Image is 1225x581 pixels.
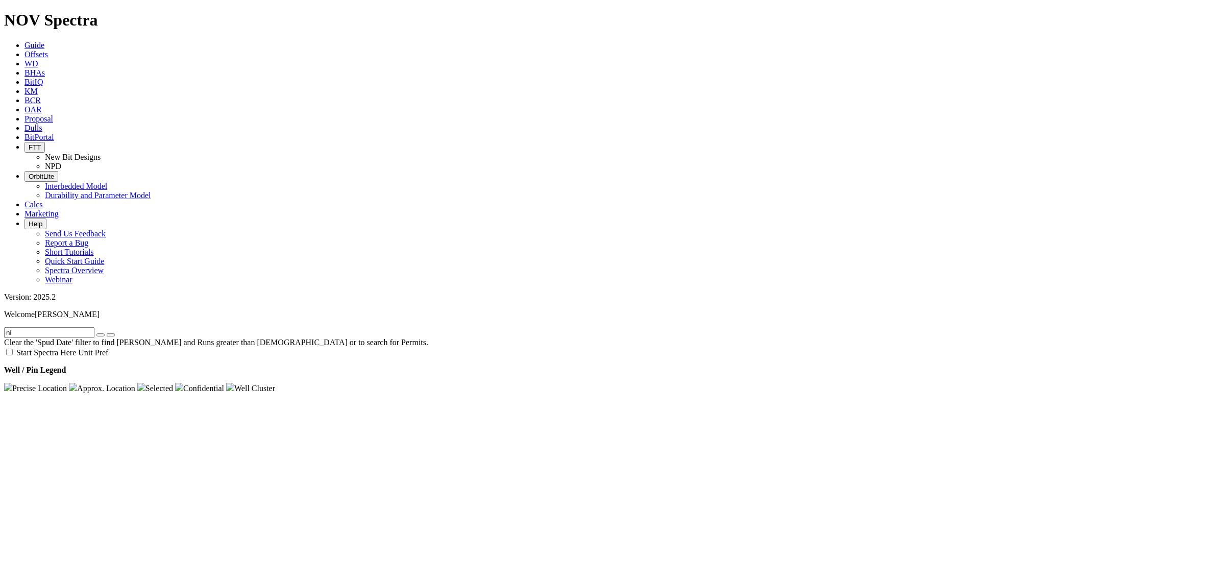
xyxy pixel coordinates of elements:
[69,384,135,393] span: Approx. Location
[226,384,275,393] span: Well Cluster
[175,383,183,391] img: warning-marker.bf4c7e58.png
[45,238,88,247] a: Report a Bug
[78,348,108,357] span: Unit Pref
[4,327,94,338] input: Search
[4,383,12,391] img: default-marker.3f6f3db2.png
[24,219,46,229] button: Help
[45,153,101,161] a: New Bit Designs
[29,143,41,151] span: FTT
[24,87,38,95] a: KM
[4,366,66,374] strong: Well / Pin Legend
[24,124,42,132] a: Dulls
[137,383,145,391] img: red-marker.4095a40b.png
[29,220,42,228] span: Help
[24,41,44,50] a: Guide
[24,96,41,105] a: BCR
[4,11,1221,30] h1: NOV Spectra
[4,310,1221,319] p: Welcome
[24,133,54,141] a: BitPortal
[4,384,67,393] span: Precise Location
[45,191,151,200] a: Durability and Parameter Model
[45,257,104,265] a: Quick Start Guide
[4,338,428,347] span: Clear the 'Spud Date' filter to find [PERSON_NAME] and Runs greater than [DEMOGRAPHIC_DATA] or to...
[24,209,59,218] a: Marketing
[45,229,106,238] a: Send Us Feedback
[137,384,173,393] span: Selected
[24,105,42,114] a: OAR
[69,383,77,391] img: gray-marker.228426f3.png
[45,275,72,284] a: Webinar
[24,68,45,77] a: BHAs
[16,348,76,357] span: Start Spectra Here
[226,383,234,391] img: cluster-marker.a50be41c.png
[45,162,61,171] a: NPD
[24,78,43,86] a: BitIQ
[24,50,48,59] a: Offsets
[45,248,94,256] a: Short Tutorials
[24,114,53,123] a: Proposal
[24,142,45,153] button: FTT
[29,173,54,180] span: OrbitLite
[24,59,38,68] a: WD
[45,266,104,275] a: Spectra Overview
[35,310,100,319] span: [PERSON_NAME]
[6,349,13,355] input: Start Spectra Here
[45,182,107,190] a: Interbedded Model
[4,293,1221,302] div: Version: 2025.2
[175,384,224,393] span: Confidential
[24,171,58,182] button: OrbitLite
[24,200,43,209] a: Calcs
